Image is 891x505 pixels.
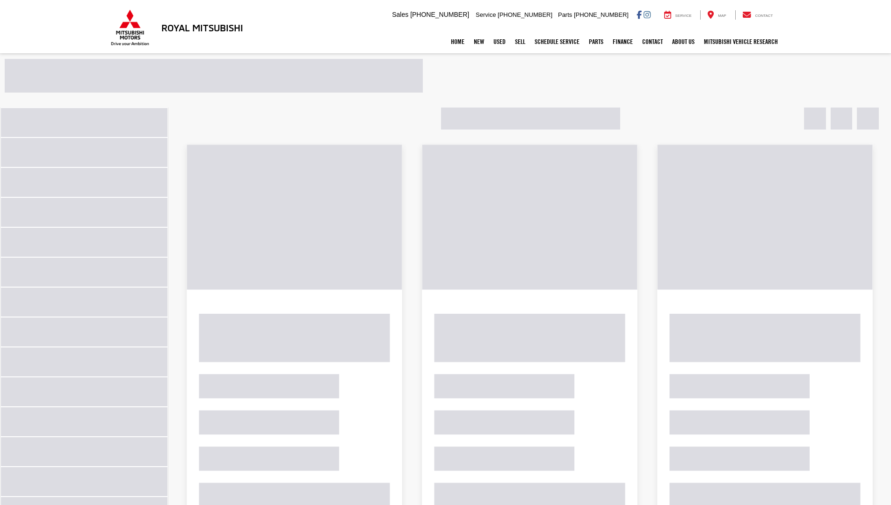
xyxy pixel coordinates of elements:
a: Contact [735,10,780,20]
a: Sell [510,30,530,53]
h3: Royal Mitsubishi [161,22,243,33]
a: Schedule Service: Opens in a new tab [530,30,584,53]
span: Service [476,11,496,18]
a: New [469,30,489,53]
a: Map [700,10,733,20]
a: Home [446,30,469,53]
a: Contact [637,30,667,53]
span: [PHONE_NUMBER] [410,11,469,18]
span: Map [718,14,726,18]
a: About Us [667,30,699,53]
span: Parts [558,11,572,18]
a: Facebook: Click to visit our Facebook page [637,11,642,18]
a: Used [489,30,510,53]
span: [PHONE_NUMBER] [498,11,552,18]
span: Contact [755,14,773,18]
img: Mitsubishi [109,9,151,46]
span: Sales [392,11,408,18]
a: Finance [608,30,637,53]
a: Service [657,10,699,20]
span: Service [675,14,692,18]
a: Mitsubishi Vehicle Research [699,30,782,53]
a: Parts: Opens in a new tab [584,30,608,53]
span: [PHONE_NUMBER] [574,11,629,18]
a: Instagram: Click to visit our Instagram page [644,11,651,18]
